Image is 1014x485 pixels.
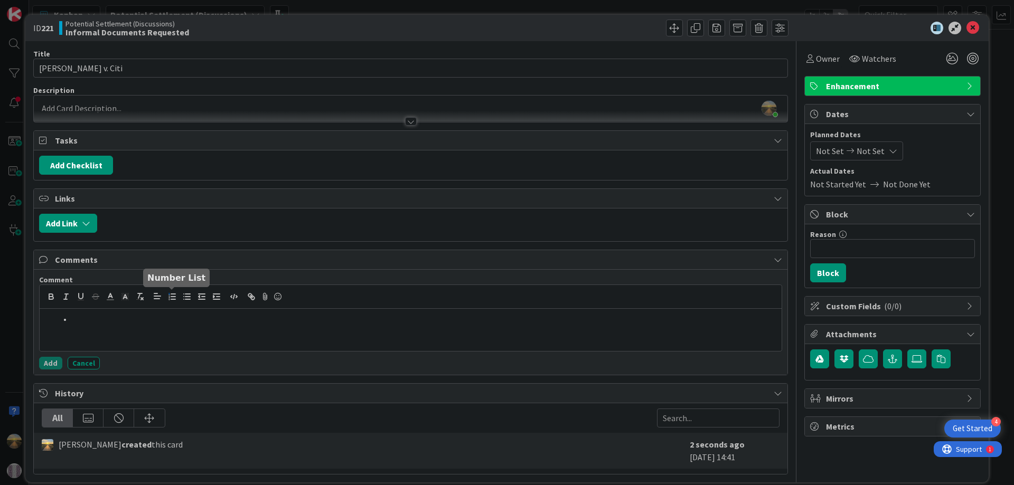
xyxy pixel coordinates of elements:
span: Description [33,85,74,95]
div: [DATE] 14:41 [690,438,780,463]
span: Block [826,208,961,221]
div: 4 [991,417,1001,426]
span: Tasks [55,134,768,147]
span: Watchers [862,52,896,65]
h5: Number List [147,273,205,283]
b: 221 [41,23,54,33]
span: [PERSON_NAME] this card [59,438,183,451]
div: Open Get Started checklist, remaining modules: 4 [944,420,1001,438]
label: Title [33,49,50,59]
div: 1 [55,4,58,13]
span: Mirrors [826,392,961,405]
b: created [121,439,152,450]
b: 2 seconds ago [690,439,745,450]
span: Comment [39,275,73,284]
span: Not Set [816,145,844,157]
label: Reason [810,230,836,239]
button: Cancel [68,357,100,369]
span: Enhancement [826,80,961,92]
span: Metrics [826,420,961,433]
span: History [55,387,768,400]
img: UAoP50P0cz2MRrBPJTCT5GgYlNq4osYg.png [762,101,776,116]
span: Support [22,2,48,14]
span: Dates [826,108,961,120]
span: Potential Settlement (Discussions) [65,20,189,28]
span: Actual Dates [810,166,975,177]
div: Get Started [953,423,992,434]
button: Add Checklist [39,156,113,175]
span: Not Started Yet [810,178,866,191]
button: Add Link [39,214,97,233]
div: All [42,409,73,427]
button: Add [39,357,62,369]
span: Links [55,192,768,205]
span: Comments [55,253,768,266]
button: Block [810,263,846,282]
span: Planned Dates [810,129,975,140]
span: Not Done Yet [883,178,931,191]
input: Search... [657,408,780,427]
img: AS [42,439,53,451]
span: Owner [816,52,840,65]
span: ID [33,22,54,34]
span: Custom Fields [826,300,961,312]
input: type card name here... [33,59,788,78]
span: ( 0/0 ) [884,301,902,311]
b: Informal Documents Requested [65,28,189,36]
span: Attachments [826,328,961,340]
span: Not Set [857,145,885,157]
